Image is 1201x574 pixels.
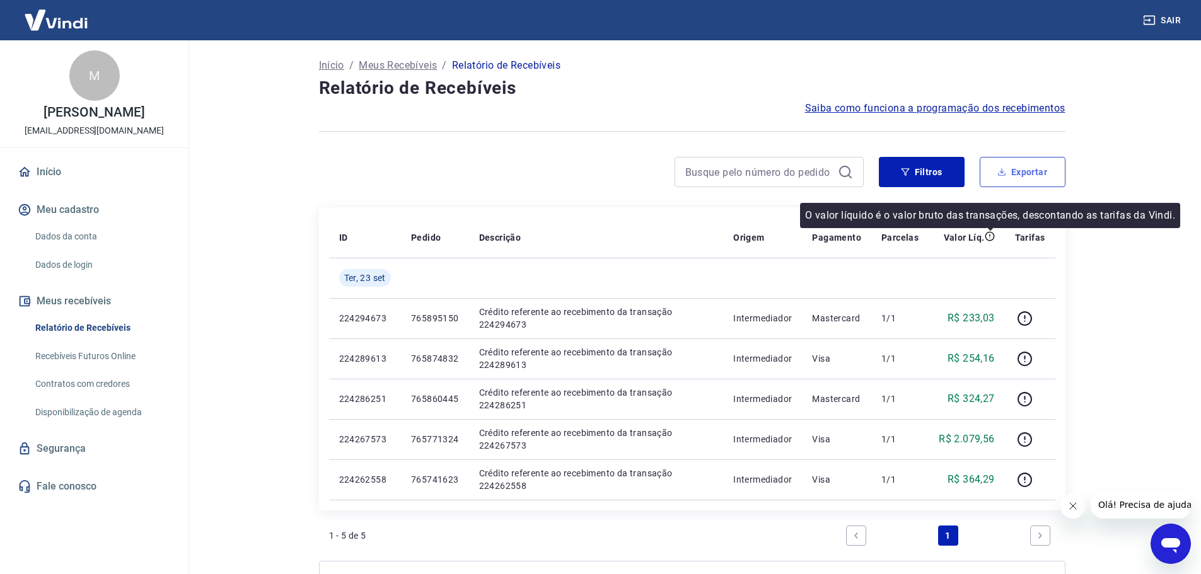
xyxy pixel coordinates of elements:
p: Visa [812,433,861,445]
p: Intermediador [733,352,792,365]
p: Mastercard [812,312,861,324]
ul: Pagination [841,520,1055,551]
button: Filtros [879,157,965,187]
p: Visa [812,473,861,486]
p: R$ 2.079,56 [939,432,994,447]
p: 765874832 [411,352,459,365]
p: 1/1 [881,473,919,486]
a: Dados de login [30,252,173,278]
p: Tarifas [1015,231,1045,244]
a: Previous page [846,525,866,546]
a: Disponibilização de agenda [30,399,173,425]
a: Início [319,58,344,73]
iframe: Botão para abrir a janela de mensagens [1151,524,1191,564]
a: Meus Recebíveis [359,58,437,73]
a: Início [15,158,173,186]
p: Crédito referente ao recebimento da transação 224289613 [479,346,714,371]
p: Crédito referente ao recebimento da transação 224262558 [479,467,714,492]
a: Segurança [15,435,173,462]
p: Pagamento [812,231,861,244]
a: Saiba como funciona a programação dos recebimentos [805,101,1065,116]
h4: Relatório de Recebíveis [319,76,1065,101]
span: Olá! Precisa de ajuda? [8,9,106,19]
span: Ter, 23 set [344,272,386,284]
p: 1/1 [881,352,919,365]
p: Visa [812,352,861,365]
iframe: Fechar mensagem [1060,493,1086,519]
p: O valor líquido é o valor bruto das transações, descontando as tarifas da Vindi. [805,208,1175,223]
iframe: Mensagem da empresa [1091,491,1191,519]
p: R$ 254,16 [948,351,995,366]
button: Sair [1140,9,1186,32]
p: 765741623 [411,473,459,486]
p: 224294673 [339,312,391,324]
p: Valor Líq. [944,231,985,244]
p: 1/1 [881,433,919,445]
p: Origem [733,231,764,244]
a: Recebíveis Futuros Online [30,343,173,369]
p: 224267573 [339,433,391,445]
button: Meus recebíveis [15,287,173,315]
p: 1/1 [881,393,919,405]
a: Relatório de Recebíveis [30,315,173,341]
p: Intermediador [733,473,792,486]
a: Dados da conta [30,224,173,250]
p: 224289613 [339,352,391,365]
p: Mastercard [812,393,861,405]
button: Exportar [980,157,1065,187]
p: Intermediador [733,312,792,324]
p: 224286251 [339,393,391,405]
p: ID [339,231,348,244]
p: [EMAIL_ADDRESS][DOMAIN_NAME] [25,124,164,137]
p: Crédito referente ao recebimento da transação 224286251 [479,386,714,411]
p: Pedido [411,231,441,244]
p: / [349,58,354,73]
img: Vindi [15,1,97,39]
input: Busque pelo número do pedido [685,163,833,181]
p: 765860445 [411,393,459,405]
a: Next page [1030,525,1050,546]
p: R$ 364,29 [948,472,995,487]
p: Relatório de Recebíveis [452,58,560,73]
p: Crédito referente ao recebimento da transação 224267573 [479,427,714,452]
p: 765771324 [411,433,459,445]
p: Parcelas [881,231,919,244]
p: R$ 324,27 [948,391,995,406]
p: R$ 233,03 [948,311,995,326]
p: 224262558 [339,473,391,486]
a: Page 1 is your current page [938,525,958,546]
a: Contratos com credores [30,371,173,397]
p: 1/1 [881,312,919,324]
p: 765895150 [411,312,459,324]
a: Fale conosco [15,473,173,500]
button: Meu cadastro [15,196,173,224]
p: 1 - 5 de 5 [329,529,366,542]
p: [PERSON_NAME] [44,106,144,119]
div: M [69,50,120,101]
p: / [442,58,446,73]
p: Intermediador [733,433,792,445]
p: Intermediador [733,393,792,405]
p: Crédito referente ao recebimento da transação 224294673 [479,306,714,331]
p: Descrição [479,231,521,244]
